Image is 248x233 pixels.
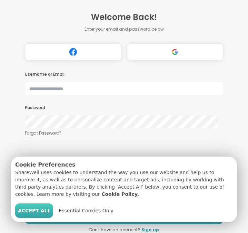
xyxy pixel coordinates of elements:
[15,203,53,218] button: Accept All
[59,207,113,214] span: Essential Cookies Only
[15,161,233,169] p: Cookie Preferences
[168,45,181,58] img: ShareWell Logomark
[89,227,140,233] span: Don't have an account?
[85,26,164,32] span: Enter your email and password below
[101,191,139,198] a: Cookie Policy.
[67,45,80,58] img: ShareWell Logomark
[25,72,223,77] h3: Username or Email
[25,130,223,136] a: Forgot Password?
[91,11,157,23] span: Welcome Back!
[25,105,223,111] h3: Password
[141,227,159,233] a: Sign up
[15,169,233,198] p: ShareWell uses cookies to understand the way you use our website and help us to improve it, as we...
[18,207,50,214] span: Accept All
